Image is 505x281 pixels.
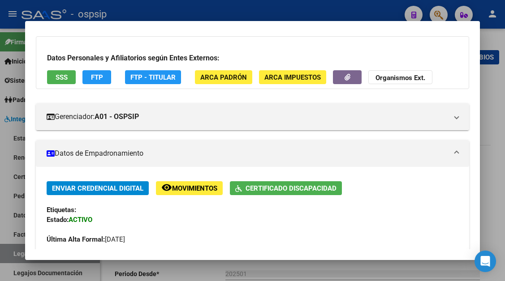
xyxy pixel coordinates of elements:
[156,181,223,195] button: Movimientos
[259,70,326,84] button: ARCA Impuestos
[95,111,139,122] strong: A01 - OSPSIP
[47,235,105,243] strong: Última Alta Formal:
[47,53,458,64] h3: Datos Personales y Afiliatorios según Entes Externos:
[200,73,247,81] span: ARCA Padrón
[264,73,321,81] span: ARCA Impuestos
[69,216,92,224] strong: ACTIVO
[195,70,252,84] button: ARCA Padrón
[47,235,125,243] span: [DATE]
[230,181,342,195] button: Certificado Discapacidad
[47,181,149,195] button: Enviar Credencial Digital
[47,216,69,224] strong: Estado:
[47,111,447,122] mat-panel-title: Gerenciador:
[161,182,172,193] mat-icon: remove_red_eye
[52,184,143,192] span: Enviar Credencial Digital
[47,148,447,159] mat-panel-title: Datos de Empadronamiento
[36,103,469,130] mat-expansion-panel-header: Gerenciador:A01 - OSPSIP
[376,74,425,82] strong: Organismos Ext.
[36,140,469,167] mat-expansion-panel-header: Datos de Empadronamiento
[130,73,176,81] span: FTP - Titular
[47,70,76,84] button: SSS
[91,73,103,81] span: FTP
[56,73,68,81] span: SSS
[368,70,432,84] button: Organismos Ext.
[125,70,181,84] button: FTP - Titular
[246,184,337,192] span: Certificado Discapacidad
[475,251,496,272] div: Open Intercom Messenger
[47,206,76,214] strong: Etiquetas:
[82,70,111,84] button: FTP
[172,184,217,192] span: Movimientos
